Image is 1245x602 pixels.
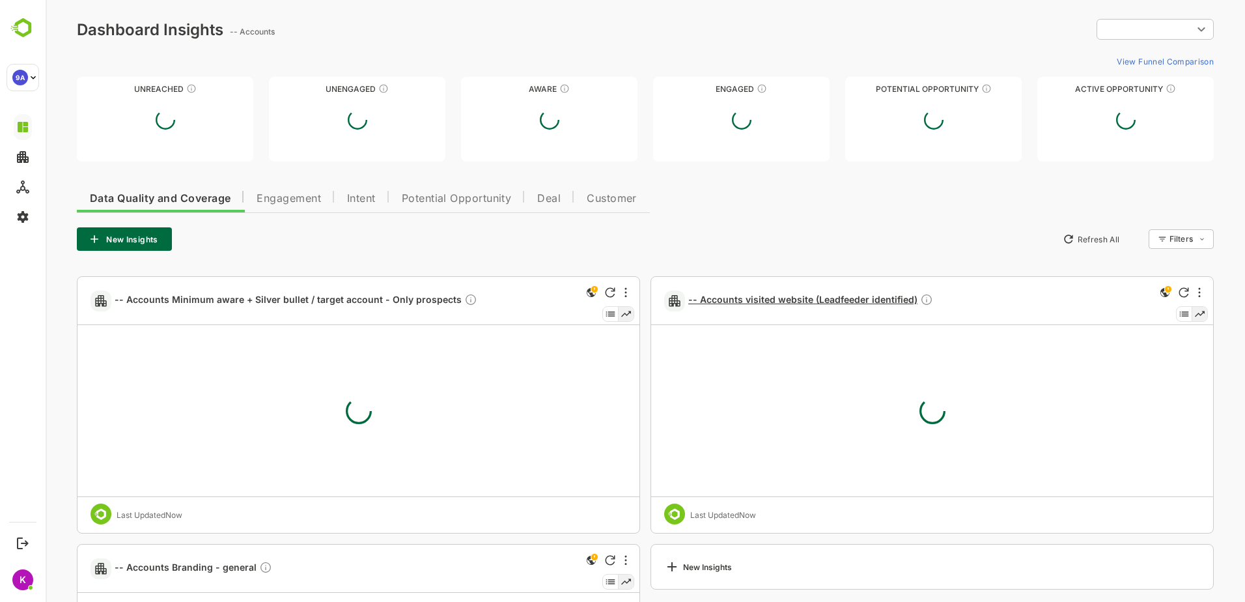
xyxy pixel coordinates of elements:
[69,561,232,576] a: -- Accounts Branding - generalDescription not present
[12,569,33,590] div: K
[559,555,570,566] div: Refresh
[1011,229,1080,250] button: Refresh All
[541,193,591,204] span: Customer
[211,193,275,204] span: Engagement
[333,83,343,94] div: These accounts have not shown enough engagement and need nurturing
[643,293,888,308] span: -- Accounts visited website (Leadfeeder identified)
[301,193,330,204] span: Intent
[214,561,227,576] div: Description not present
[514,83,524,94] div: These accounts have just entered the buying cycle and need further nurturing
[619,559,686,575] div: New Insights
[415,84,592,94] div: Aware
[579,287,581,298] div: More
[538,552,553,570] div: This is a global insight. Segment selection is not applicable for this view
[71,510,137,520] div: Last Updated Now
[69,293,432,308] span: -- Accounts Minimum aware + Silver bullet / target account - Only prospects
[1123,227,1168,251] div: Filters
[7,16,40,40] img: BambooboxLogoMark.f1c84d78b4c51b1a7b5f700c9845e183.svg
[31,84,208,94] div: Unreached
[223,84,400,94] div: Unengaged
[992,84,1168,94] div: Active Opportunity
[874,293,888,308] div: Description not present
[1120,83,1130,94] div: These accounts have open opportunities which might be at any of the Sales Stages
[69,293,437,308] a: -- Accounts Minimum aware + Silver bullet / target account - Only prospectsDescription not present
[419,293,432,308] div: Description not present
[31,227,126,251] button: New Insights
[643,293,893,308] a: -- Accounts visited website (Leadfeeder identified)Description not present
[800,84,976,94] div: Potential Opportunity
[14,534,31,552] button: Logout
[711,83,721,94] div: These accounts are warm, further nurturing would qualify them to MQAs
[12,70,28,85] div: 9A
[538,285,553,302] div: This is a global insight. Segment selection is not applicable for this view
[936,83,946,94] div: These accounts are MQAs and can be passed on to Inside Sales
[31,20,178,39] div: Dashboard Insights
[184,27,233,36] ag: -- Accounts
[44,193,185,204] span: Data Quality and Coverage
[1133,287,1143,298] div: Refresh
[1153,287,1155,298] div: More
[559,287,570,298] div: Refresh
[69,561,227,576] span: -- Accounts Branding - general
[579,555,581,566] div: More
[1124,234,1147,244] div: Filters
[141,83,151,94] div: These accounts have not been engaged with for a defined time period
[1051,18,1168,41] div: ​
[608,84,784,94] div: Engaged
[605,544,1168,590] a: New Insights
[356,193,466,204] span: Potential Opportunity
[645,510,710,520] div: Last Updated Now
[492,193,515,204] span: Deal
[1112,285,1127,302] div: This is a global insight. Segment selection is not applicable for this view
[1066,51,1168,72] button: View Funnel Comparison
